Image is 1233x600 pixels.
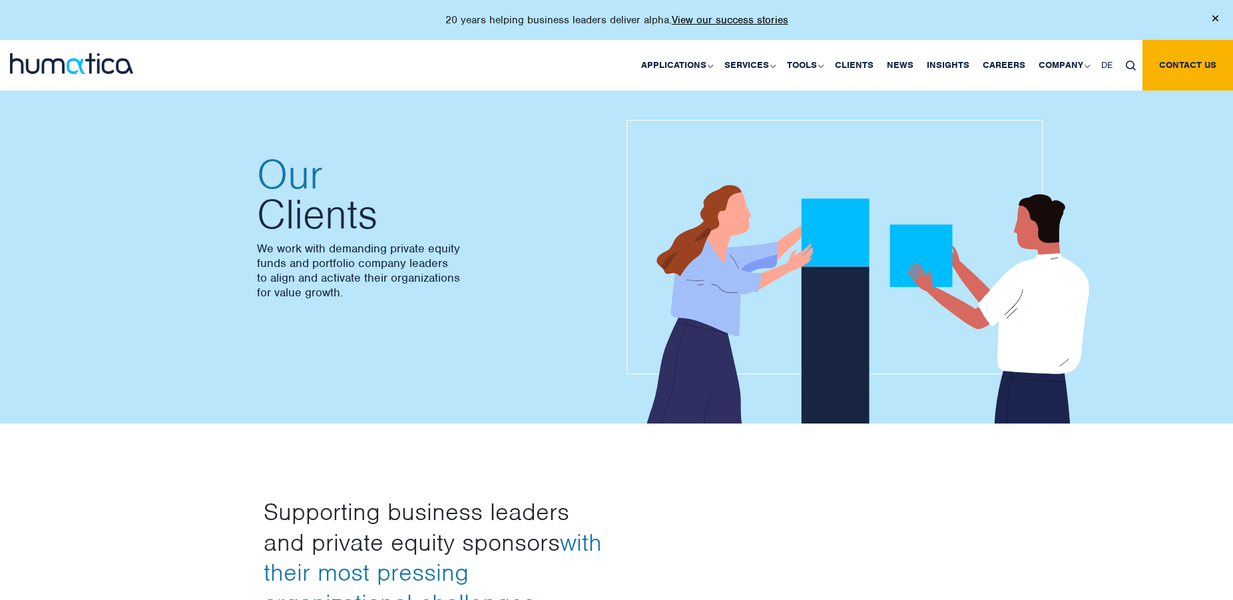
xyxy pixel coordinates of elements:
a: Clients [828,40,880,91]
span: DE [1101,59,1112,71]
a: Insights [920,40,976,91]
a: Careers [976,40,1032,91]
img: about_banner1 [626,120,1106,426]
h2: Clients [257,154,603,234]
a: Company [1032,40,1095,91]
a: Contact us [1142,40,1233,91]
img: search_icon [1126,61,1136,71]
a: Tools [780,40,828,91]
a: DE [1095,40,1119,91]
p: 20 years helping business leaders deliver alpha. [445,13,788,27]
span: Our [257,154,603,194]
a: View our success stories [672,13,788,27]
img: logo [10,53,133,74]
p: We work with demanding private equity funds and portfolio company leaders to align and activate t... [257,241,603,300]
a: Applications [634,40,718,91]
a: Services [718,40,780,91]
a: News [880,40,920,91]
